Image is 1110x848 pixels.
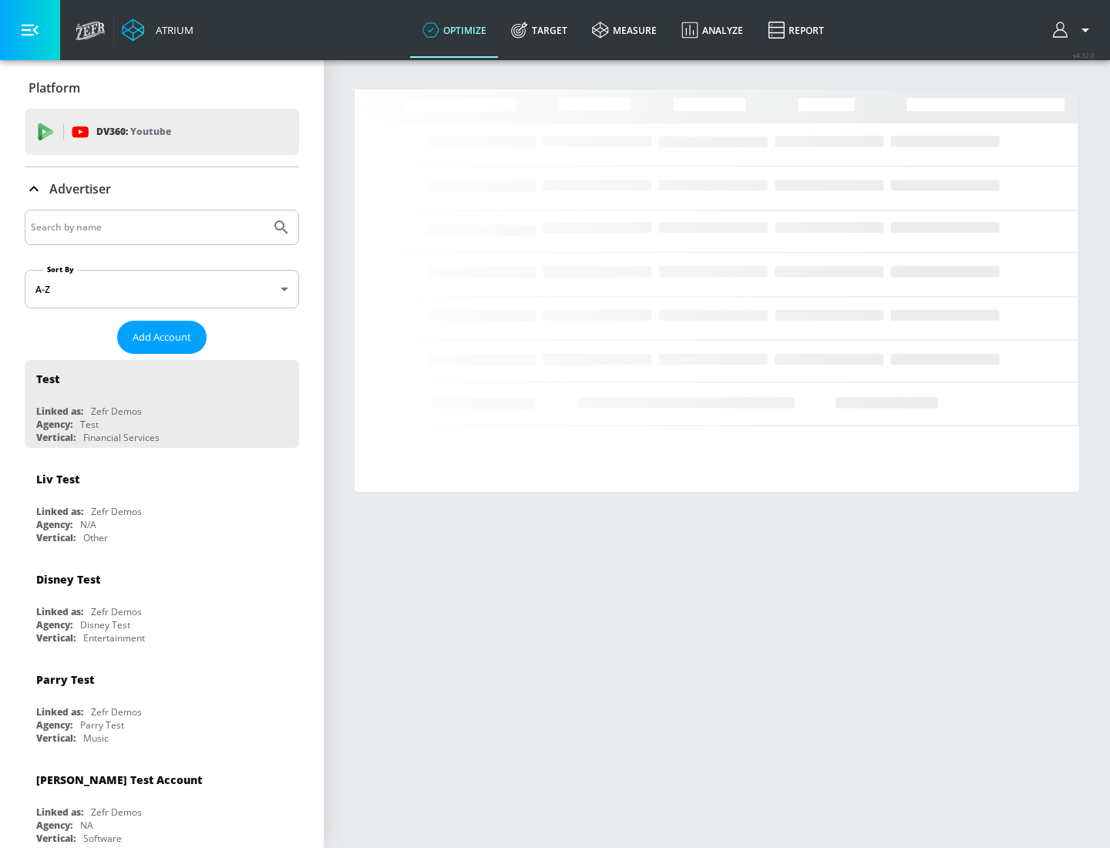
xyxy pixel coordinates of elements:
[36,518,72,531] div: Agency:
[36,806,83,819] div: Linked as:
[499,2,580,58] a: Target
[117,321,207,354] button: Add Account
[25,460,299,548] div: Liv TestLinked as:Zefr DemosAgency:N/AVertical:Other
[36,672,94,687] div: Parry Test
[25,360,299,448] div: TestLinked as:Zefr DemosAgency:TestVertical:Financial Services
[25,66,299,109] div: Platform
[25,560,299,648] div: Disney TestLinked as:Zefr DemosAgency:Disney TestVertical:Entertainment
[36,718,72,732] div: Agency:
[36,832,76,845] div: Vertical:
[29,79,80,96] p: Platform
[36,772,202,787] div: [PERSON_NAME] Test Account
[410,2,499,58] a: optimize
[36,405,83,418] div: Linked as:
[36,732,76,745] div: Vertical:
[36,819,72,832] div: Agency:
[36,505,83,518] div: Linked as:
[130,123,171,140] p: Youtube
[25,661,299,749] div: Parry TestLinked as:Zefr DemosAgency:Parry TestVertical:Music
[83,431,160,444] div: Financial Services
[36,605,83,618] div: Linked as:
[80,418,99,431] div: Test
[80,618,130,631] div: Disney Test
[25,270,299,308] div: A-Z
[1073,51,1095,59] span: v 4.32.0
[25,109,299,155] div: DV360: Youtube
[36,705,83,718] div: Linked as:
[91,505,142,518] div: Zefr Demos
[669,2,755,58] a: Analyze
[755,2,836,58] a: Report
[91,605,142,618] div: Zefr Demos
[36,418,72,431] div: Agency:
[80,718,124,732] div: Parry Test
[91,806,142,819] div: Zefr Demos
[36,618,72,631] div: Agency:
[36,431,76,444] div: Vertical:
[36,372,59,386] div: Test
[25,167,299,210] div: Advertiser
[133,328,191,346] span: Add Account
[83,732,109,745] div: Music
[36,572,100,587] div: Disney Test
[49,180,111,197] p: Advertiser
[122,19,193,42] a: Atrium
[36,531,76,544] div: Vertical:
[44,264,77,274] label: Sort By
[91,705,142,718] div: Zefr Demos
[80,819,93,832] div: NA
[80,518,96,531] div: N/A
[83,531,108,544] div: Other
[91,405,142,418] div: Zefr Demos
[83,631,145,644] div: Entertainment
[36,472,79,486] div: Liv Test
[31,217,264,237] input: Search by name
[83,832,122,845] div: Software
[36,631,76,644] div: Vertical:
[150,23,193,37] div: Atrium
[580,2,669,58] a: measure
[96,123,171,140] p: DV360:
